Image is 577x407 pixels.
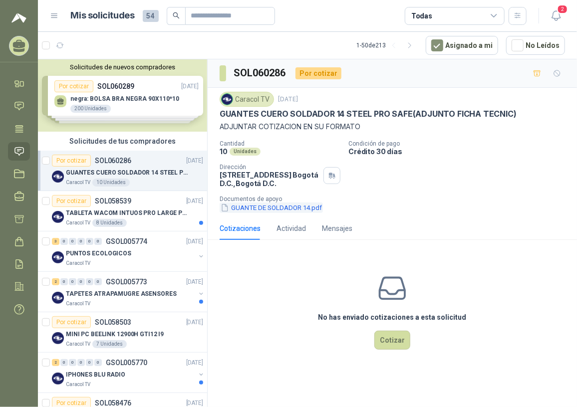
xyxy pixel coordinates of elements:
p: ADJUNTAR COTIZACION EN SU FORMATO [220,121,565,132]
div: Por cotizar [295,67,341,79]
div: 1 - 50 de 213 [356,37,418,53]
p: GUANTES CUERO SOLDADOR 14 STEEL PRO SAFE(ADJUNTO FICHA TECNIC) [66,168,190,178]
div: 0 [69,278,76,285]
div: Cotizaciones [220,223,261,234]
img: Company Logo [52,332,64,344]
a: 3 0 0 0 0 0 GSOL005774[DATE] Company LogoPUNTOS ECOLOGICOSCaracol TV [52,235,205,267]
div: Todas [411,10,432,21]
p: Crédito 30 días [348,147,573,156]
div: Caracol TV [220,92,274,107]
h3: No has enviado cotizaciones a esta solicitud [318,312,467,323]
p: [DATE] [186,197,203,206]
div: Unidades [230,148,261,156]
img: Company Logo [52,211,64,223]
p: Caracol TV [66,179,90,187]
p: [DATE] [186,318,203,327]
div: 2 [52,278,59,285]
button: GUANTE DE SOLDADOR 14.pdf [220,203,323,213]
img: Company Logo [52,292,64,304]
div: 0 [69,238,76,245]
button: Asignado a mi [426,36,498,55]
button: No Leídos [506,36,565,55]
img: Company Logo [52,251,64,263]
button: Solicitudes de nuevos compradores [42,63,203,71]
p: Cantidad [220,140,340,147]
p: Condición de pago [348,140,573,147]
div: 0 [86,359,93,366]
p: Dirección [220,164,319,171]
div: 0 [77,238,85,245]
div: 0 [77,359,85,366]
div: 3 [52,238,59,245]
p: [DATE] [278,95,298,104]
p: GSOL005770 [106,359,147,366]
a: Por cotizarSOL058503[DATE] Company LogoMINI PC BEELINK 12900H GTI12 I9Caracol TV7 Unidades [38,312,207,353]
div: Por cotizar [52,316,91,328]
p: 10 [220,147,228,156]
p: Caracol TV [66,259,90,267]
p: GSOL005773 [106,278,147,285]
div: 0 [86,238,93,245]
img: Company Logo [52,171,64,183]
a: 2 0 0 0 0 0 GSOL005773[DATE] Company LogoTAPETES ATRAPAMUGRE ASENSORESCaracol TV [52,276,205,308]
div: 7 Unidades [92,340,127,348]
p: SOL058476 [95,400,131,407]
div: 0 [86,278,93,285]
div: Solicitudes de nuevos compradoresPor cotizarSOL060289[DATE] negra: BOLSA BRA NEGRA 90X110*10200 U... [38,59,207,132]
span: 2 [557,4,568,14]
div: 0 [60,359,68,366]
p: [STREET_ADDRESS] Bogotá D.C. , Bogotá D.C. [220,171,319,188]
div: 0 [77,278,85,285]
span: search [173,12,180,19]
h3: SOL060286 [234,65,288,81]
div: Mensajes [322,223,352,234]
button: Cotizar [374,331,410,350]
p: SOL058503 [95,319,131,326]
p: Documentos de apoyo [220,196,573,203]
p: TAPETES ATRAPAMUGRE ASENSORES [66,289,177,299]
button: 2 [547,7,565,25]
div: Solicitudes de tus compradores [38,132,207,151]
div: 10 Unidades [92,179,130,187]
p: Caracol TV [66,219,90,227]
p: SOL060286 [95,157,131,164]
div: Por cotizar [52,195,91,207]
div: 0 [94,238,102,245]
a: Por cotizarSOL060286[DATE] Company LogoGUANTES CUERO SOLDADOR 14 STEEL PRO SAFE(ADJUNTO FICHA TEC... [38,151,207,191]
p: IPHONES BLU RADIO [66,370,125,380]
div: 0 [94,359,102,366]
img: Company Logo [52,373,64,385]
a: 2 0 0 0 0 0 GSOL005770[DATE] Company LogoIPHONES BLU RADIOCaracol TV [52,357,205,389]
p: [DATE] [186,156,203,166]
p: Caracol TV [66,300,90,308]
p: PUNTOS ECOLOGICOS [66,249,131,258]
img: Company Logo [222,94,233,105]
p: TABLETA WACOM INTUOS PRO LARGE PTK870K0A [66,208,190,218]
div: Por cotizar [52,155,91,167]
span: 54 [143,10,159,22]
p: [DATE] [186,237,203,246]
div: 8 Unidades [92,219,127,227]
p: MINI PC BEELINK 12900H GTI12 I9 [66,330,164,339]
p: GSOL005774 [106,238,147,245]
p: Caracol TV [66,340,90,348]
p: [DATE] [186,358,203,368]
img: Logo peakr [11,12,26,24]
div: 0 [94,278,102,285]
div: Actividad [277,223,306,234]
p: Caracol TV [66,381,90,389]
a: Por cotizarSOL058539[DATE] Company LogoTABLETA WACOM INTUOS PRO LARGE PTK870K0ACaracol TV8 Unidades [38,191,207,231]
div: 0 [60,238,68,245]
div: 2 [52,359,59,366]
p: GUANTES CUERO SOLDADOR 14 STEEL PRO SAFE(ADJUNTO FICHA TECNIC) [220,109,517,119]
p: [DATE] [186,277,203,287]
div: 0 [60,278,68,285]
h1: Mis solicitudes [71,8,135,23]
div: 0 [69,359,76,366]
p: SOL058539 [95,198,131,204]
